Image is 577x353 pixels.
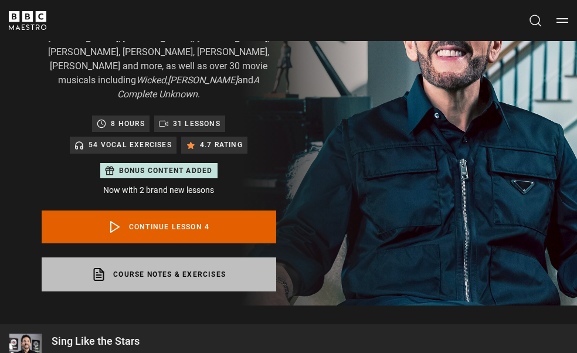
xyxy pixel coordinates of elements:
p: 4.7 rating [200,139,243,151]
p: 31 lessons [173,118,220,130]
a: Continue lesson 4 [42,211,276,243]
a: Course notes & exercises [42,257,276,291]
i: [PERSON_NAME] [168,74,237,86]
p: Hone your singing skills with the vocal coach behind [PERSON_NAME], [PERSON_NAME], [PERSON_NAME],... [42,17,276,101]
p: 54 Vocal Exercises [89,139,172,151]
i: Wicked [136,74,166,86]
button: Toggle navigation [556,15,568,26]
p: 8 hours [111,118,144,130]
p: Sing Like the Stars [52,336,568,347]
p: Now with 2 brand new lessons [42,184,276,196]
svg: BBC Maestro [9,11,46,30]
p: Bonus content added [119,165,213,176]
i: A Complete Unknown [117,74,259,100]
